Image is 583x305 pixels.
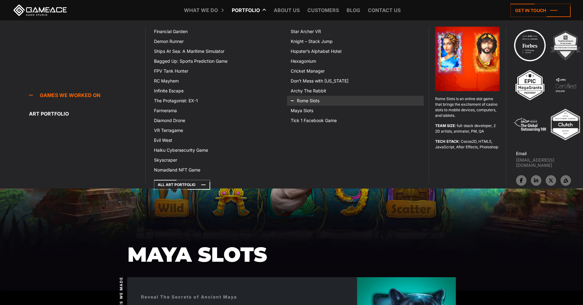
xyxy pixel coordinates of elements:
[150,135,287,145] a: Evil West
[510,4,571,17] a: Get in touch
[287,27,424,36] a: Star Archer VR
[150,56,287,66] a: Bagged Up: Sports Prediction Game
[435,139,500,150] p: : Cocos2D, HTML5, JavaScript, After Effects, Photoshop
[513,108,547,142] img: 5
[150,116,287,125] a: Diamond Drone
[150,66,287,76] a: FPV Tank Hunter
[29,108,145,120] a: Art portfolio
[516,157,583,168] a: [EMAIL_ADDRESS][DOMAIN_NAME]
[287,36,424,46] a: Knight – Stack Jump
[287,96,424,106] a: Rome Slots
[150,125,287,135] a: VR Terragame
[287,56,424,66] a: Hexagonium
[435,96,500,118] p: Rome Slots is an online slot game that brings the excitement of casino slots to mobile devices, c...
[287,46,424,56] a: Hopster’s Alphabet Hotel
[549,68,583,102] img: 4
[513,28,547,62] img: Technology council badge program ace 2025 game ace
[150,76,287,86] a: RC Mayhem
[150,96,287,106] a: The Protagonist: EX-1
[29,89,145,101] a: Games we worked on
[287,86,424,96] a: Archy The Rabbit
[548,108,582,142] img: Top ar vr development company gaming 2025 game ace
[435,139,459,144] strong: TECH STACK
[150,155,287,165] a: Skyscraper
[287,76,424,86] a: Don’t Mess with [US_STATE]
[435,123,500,134] p: : full-stack developer, 2 2D artists, animator, PM, QA
[516,151,527,156] strong: Email
[150,165,287,175] a: Nomadland NFT Game
[287,116,424,125] a: Tick 1 Facebook Game
[127,244,456,266] h1: Maya Slots
[435,123,455,128] strong: TEAM SIZE
[287,66,424,76] a: Cricket Manager
[513,68,547,102] img: 3
[150,36,287,46] a: Demon Runner
[435,27,500,91] img: Rome game top menu
[150,145,287,155] a: Haiku Cybersecurity Game
[150,27,287,36] a: Financial Garden
[150,46,287,56] a: Ships At Sea: A Maritime Simulator
[150,106,287,116] a: Farmerama
[548,28,582,62] img: 2
[141,294,237,300] div: Reveal The Secrets of Ancient Maya
[287,106,424,116] a: Maya Slots
[154,180,210,190] a: All art portfolio
[150,86,287,96] a: Infinite Escape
